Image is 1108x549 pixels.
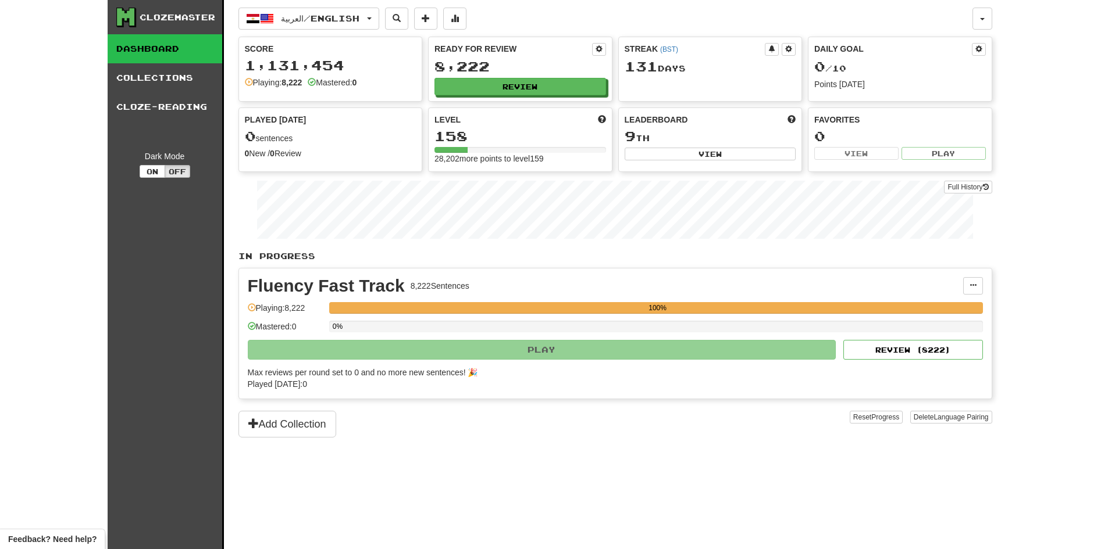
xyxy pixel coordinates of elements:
div: 28,202 more points to level 159 [434,153,606,164]
span: Language Pairing [934,413,988,421]
span: Played [DATE] [245,114,307,125]
button: Add Collection [238,411,336,437]
div: Score [245,43,416,55]
button: View [625,148,796,160]
span: 9 [625,128,636,144]
button: العربية/English [238,8,379,30]
span: 0 [245,128,256,144]
div: 158 [434,129,606,143]
button: Review (8222) [843,340,983,360]
div: Mastered: 0 [248,321,323,340]
div: 0 [814,129,986,143]
button: View [814,147,899,160]
div: th [625,129,796,144]
div: New / Review [245,148,416,159]
button: Play [248,340,836,360]
span: Played [DATE]: 0 [248,379,307,389]
strong: 8,222 [282,78,302,87]
div: 8,222 Sentences [411,280,469,292]
div: Playing: 8,222 [248,302,323,321]
div: Mastered: [308,77,357,88]
span: Progress [871,413,899,421]
div: Fluency Fast Track [248,277,405,295]
div: Playing: [245,77,302,88]
div: Daily Goal [814,43,972,56]
div: Clozemaster [140,12,215,23]
div: Streak [625,43,765,55]
div: 100% [333,302,983,314]
a: Dashboard [108,34,222,63]
div: Day s [625,59,796,74]
button: Review [434,78,606,95]
span: Open feedback widget [8,533,97,545]
a: Cloze-Reading [108,92,222,121]
a: (BST) [660,45,678,53]
span: This week in points, UTC [788,114,796,125]
div: Ready for Review [434,43,592,55]
span: 0 [814,58,825,74]
span: Score more points to level up [598,114,606,125]
button: Add sentence to collection [414,8,437,30]
button: ResetProgress [850,411,903,424]
div: Dark Mode [116,150,213,162]
span: العربية / English [281,13,359,23]
div: 1,131,454 [245,58,416,73]
button: Off [165,165,190,178]
button: More stats [443,8,466,30]
strong: 0 [270,149,275,158]
span: Level [434,114,461,125]
span: 131 [625,58,658,74]
div: Max reviews per round set to 0 and no more new sentences! 🎉 [248,367,976,378]
div: Points [DATE] [814,78,986,90]
button: DeleteLanguage Pairing [910,411,992,424]
button: Play [902,147,986,160]
a: Collections [108,63,222,92]
strong: 0 [352,78,357,87]
strong: 0 [245,149,250,158]
button: On [140,165,165,178]
div: sentences [245,129,416,144]
div: Favorites [814,114,986,125]
p: In Progress [238,250,992,262]
a: Full History [944,181,992,193]
div: 8,222 [434,59,606,74]
span: / 10 [814,63,846,73]
button: Search sentences [385,8,408,30]
span: Leaderboard [625,114,688,125]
